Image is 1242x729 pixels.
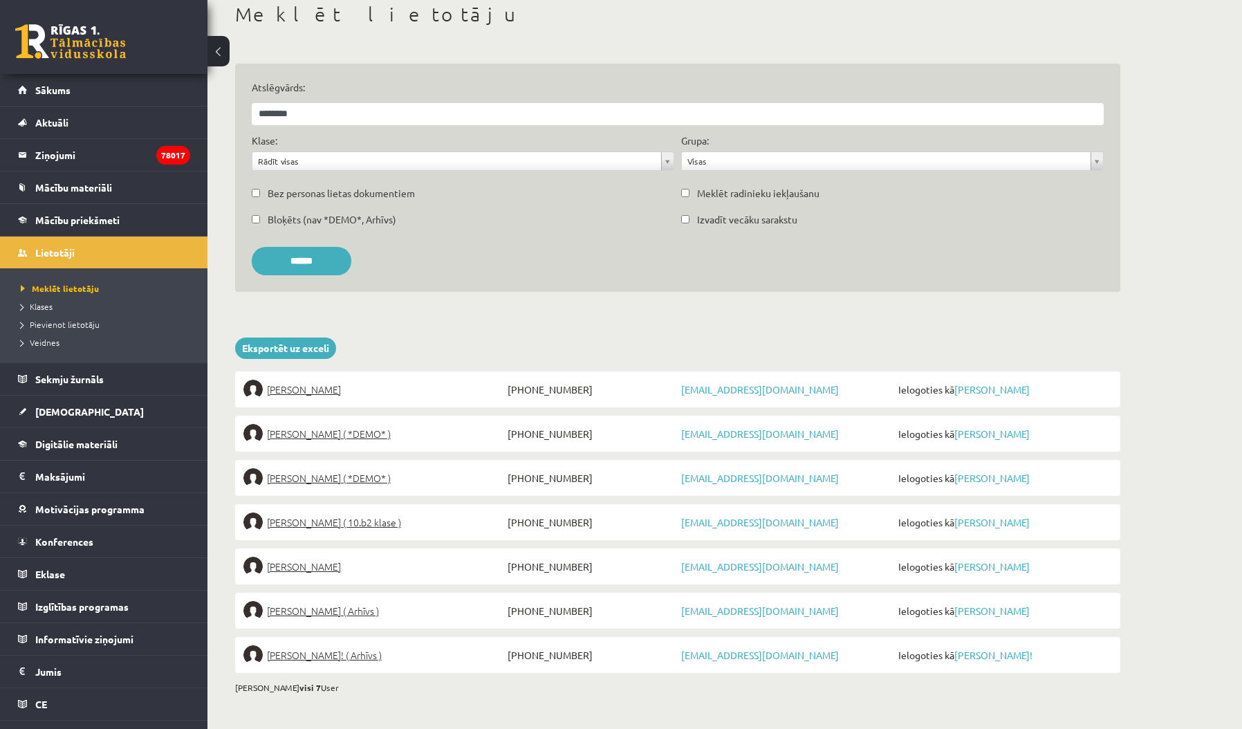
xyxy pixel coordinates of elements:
a: [PERSON_NAME] [954,383,1030,396]
span: Pievienot lietotāju [21,319,100,330]
span: Konferences [35,535,93,548]
span: Digitālie materiāli [35,438,118,450]
a: CE [18,688,190,720]
span: [PERSON_NAME] ( *DEMO* ) [267,424,391,443]
span: Mācību materiāli [35,181,112,194]
span: Sekmju žurnāls [35,373,104,385]
img: Aleksejs Podnieks [243,468,263,488]
span: Mācību priekšmeti [35,214,120,226]
a: Ziņojumi78017 [18,139,190,171]
a: [PERSON_NAME] [954,516,1030,528]
span: Informatīvie ziņojumi [35,633,133,645]
a: [EMAIL_ADDRESS][DOMAIN_NAME] [681,427,839,440]
span: Ielogoties kā [895,468,1112,488]
a: Visas [682,152,1103,170]
label: Izvadīt vecāku sarakstu [697,212,797,227]
a: [PERSON_NAME]! [954,649,1032,661]
span: Motivācijas programma [35,503,145,515]
a: [EMAIL_ADDRESS][DOMAIN_NAME] [681,649,839,661]
a: [PERSON_NAME] ( *DEMO* ) [243,468,504,488]
img: Emīls Podnieks! [243,645,263,665]
a: Mācību materiāli [18,172,190,203]
label: Meklēt radinieku iekļaušanu [697,186,819,201]
span: Sākums [35,84,71,96]
a: Konferences [18,526,190,557]
span: Ielogoties kā [895,424,1112,443]
span: [PERSON_NAME] [267,380,341,399]
a: Rīgas 1. Tālmācības vidusskola [15,24,126,59]
legend: Ziņojumi [35,139,190,171]
legend: Maksājumi [35,461,190,492]
span: Rādīt visas [258,152,656,170]
a: Sākums [18,74,190,106]
label: Klase: [252,133,277,148]
a: Sekmju žurnāls [18,363,190,395]
a: Digitālie materiāli [18,428,190,460]
span: [PHONE_NUMBER] [504,424,678,443]
span: [PHONE_NUMBER] [504,557,678,576]
span: Ielogoties kā [895,380,1112,399]
span: Aktuāli [35,116,68,129]
span: Eklase [35,568,65,580]
a: [EMAIL_ADDRESS][DOMAIN_NAME] [681,383,839,396]
label: Bez personas lietas dokumentiem [268,186,415,201]
a: [PERSON_NAME] [243,557,504,576]
span: Visas [687,152,1085,170]
label: Bloķēts (nav *DEMO*, Arhīvs) [268,212,396,227]
a: Maksājumi [18,461,190,492]
a: Mācību priekšmeti [18,204,190,236]
label: Atslēgvārds: [252,80,1104,95]
a: Pievienot lietotāju [21,318,194,331]
span: [PHONE_NUMBER] [504,645,678,665]
span: [PERSON_NAME] ( *DEMO* ) [267,468,391,488]
a: Eksportēt uz exceli [235,338,336,359]
a: [EMAIL_ADDRESS][DOMAIN_NAME] [681,605,839,617]
a: Meklēt lietotāju [21,282,194,295]
span: [PHONE_NUMBER] [504,468,678,488]
span: [DEMOGRAPHIC_DATA] [35,405,144,418]
img: Edgars Podnieks [243,557,263,576]
span: [PHONE_NUMBER] [504,601,678,620]
a: Informatīvie ziņojumi [18,623,190,655]
a: Rādīt visas [252,152,674,170]
img: dainis podnieks [243,424,263,443]
span: [PERSON_NAME] [267,557,341,576]
span: Ielogoties kā [895,513,1112,532]
span: Ielogoties kā [895,645,1112,665]
h1: Meklēt lietotāju [235,3,1120,26]
a: [PERSON_NAME] [954,427,1030,440]
a: [PERSON_NAME]! ( Arhīvs ) [243,645,504,665]
span: Izglītības programas [35,600,129,613]
a: Aktuāli [18,107,190,138]
span: Klases [21,301,53,312]
a: [PERSON_NAME] ( 10.b2 klase ) [243,513,504,532]
span: Jumis [35,665,62,678]
b: visi 7 [299,682,321,693]
label: Grupa: [681,133,709,148]
a: [DEMOGRAPHIC_DATA] [18,396,190,427]
a: Eklase [18,558,190,590]
a: [PERSON_NAME] [954,472,1030,484]
span: Veidnes [21,337,59,348]
span: [PERSON_NAME]! ( Arhīvs ) [267,645,382,665]
div: [PERSON_NAME] User [235,681,1120,694]
a: [PERSON_NAME] ( *DEMO* ) [243,424,504,443]
span: [PERSON_NAME] ( 10.b2 klase ) [267,513,401,532]
span: CE [35,698,47,710]
span: [PHONE_NUMBER] [504,380,678,399]
span: Meklēt lietotāju [21,283,99,294]
a: [EMAIL_ADDRESS][DOMAIN_NAME] [681,516,839,528]
span: Ielogoties kā [895,601,1112,620]
a: [EMAIL_ADDRESS][DOMAIN_NAME] [681,560,839,573]
a: Lietotāji [18,237,190,268]
span: Lietotāji [35,246,75,259]
a: Motivācijas programma [18,493,190,525]
a: [PERSON_NAME] [954,605,1030,617]
span: Ielogoties kā [895,557,1112,576]
img: aldis podnieks [243,380,263,399]
img: Ričards Podnieks [243,601,263,620]
span: [PERSON_NAME] ( Arhīvs ) [267,601,379,620]
img: Dāvis Podnieks [243,513,263,532]
a: Jumis [18,656,190,688]
a: Veidnes [21,336,194,349]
